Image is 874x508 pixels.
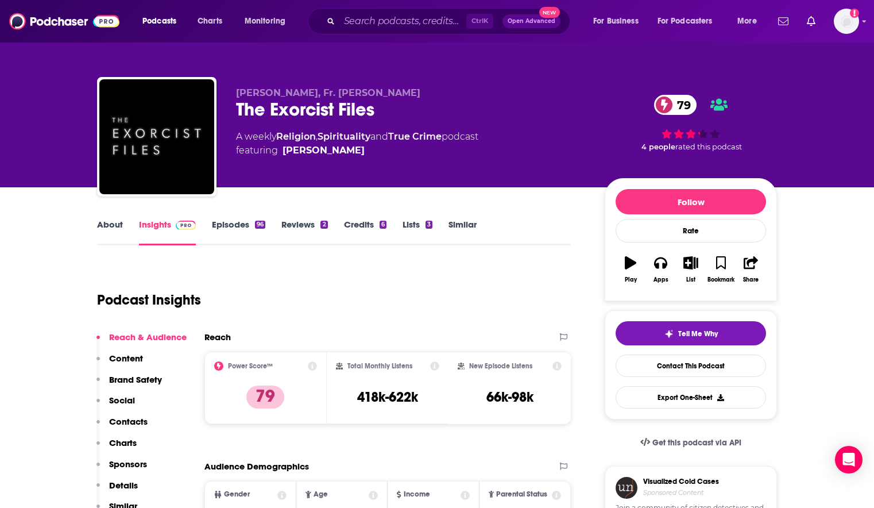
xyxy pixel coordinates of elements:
div: Share [743,276,759,283]
a: Reviews2 [281,219,327,245]
span: Parental Status [496,491,547,498]
a: Show notifications dropdown [774,11,793,31]
a: Religion [276,131,316,142]
span: Tell Me Why [678,329,718,338]
span: Get this podcast via API [652,438,741,448]
a: Contact This Podcast [616,355,766,377]
p: Reach & Audience [109,332,187,342]
h2: Audience Demographics [204,461,309,472]
span: Logged in as TinaPugh [834,9,859,34]
button: Social [96,395,135,416]
span: More [737,13,757,29]
a: InsightsPodchaser Pro [139,219,196,245]
span: Gender [224,491,250,498]
div: 79 4 peoplerated this podcast [605,87,777,159]
a: Get this podcast via API [631,429,751,457]
p: Sponsors [109,459,147,469]
p: Content [109,353,143,364]
button: Show profile menu [834,9,859,34]
p: Brand Safety [109,374,162,385]
button: Play [616,249,645,290]
h1: Podcast Insights [97,291,201,309]
div: 3 [426,221,432,229]
span: New [539,7,560,18]
button: Bookmark [706,249,736,290]
h4: Sponsored Content [643,488,719,497]
p: Charts [109,437,137,448]
img: The Exorcist Files [99,79,214,194]
p: Contacts [109,416,148,427]
p: Details [109,480,138,491]
span: , [316,131,318,142]
span: featuring [236,144,478,157]
div: 2 [320,221,327,229]
span: For Business [593,13,639,29]
button: open menu [650,12,729,30]
span: Open Advanced [508,18,555,24]
button: Share [736,249,766,290]
h2: Total Monthly Listens [347,362,412,370]
a: Podchaser - Follow, Share and Rate Podcasts [9,10,119,32]
div: A weekly podcast [236,130,478,157]
button: open menu [237,12,300,30]
div: Bookmark [707,276,734,283]
span: and [370,131,388,142]
span: [PERSON_NAME], Fr. [PERSON_NAME] [236,87,420,98]
span: Income [404,491,430,498]
a: True Crime [388,131,442,142]
button: open menu [729,12,771,30]
span: For Podcasters [658,13,713,29]
span: Monitoring [245,13,285,29]
a: Credits6 [344,219,386,245]
a: Episodes96 [212,219,265,245]
button: Follow [616,189,766,214]
span: rated this podcast [675,143,742,151]
img: Podchaser Pro [176,221,196,230]
span: Podcasts [142,13,176,29]
h2: New Episode Listens [469,362,532,370]
div: List [686,276,695,283]
a: 79 [654,95,697,115]
span: Charts [198,13,222,29]
a: Lists3 [403,219,432,245]
button: Reach & Audience [96,332,187,353]
button: open menu [585,12,653,30]
img: tell me why sparkle [664,329,674,338]
div: Play [625,276,637,283]
button: Sponsors [96,459,147,480]
p: 79 [246,386,284,409]
img: coldCase.18b32719.png [616,477,637,499]
h2: Reach [204,332,231,342]
span: 4 people [641,143,675,151]
span: 79 [666,95,697,115]
a: Carlos Martins [283,144,365,157]
div: 96 [255,221,265,229]
div: Search podcasts, credits, & more... [319,8,581,34]
a: About [97,219,123,245]
h3: 66k-98k [486,388,533,406]
h3: 418k-622k [357,388,418,406]
a: Similar [448,219,477,245]
div: 6 [380,221,386,229]
button: Brand Safety [96,374,162,395]
h2: Power Score™ [228,362,273,370]
div: Apps [653,276,668,283]
button: List [676,249,706,290]
button: tell me why sparkleTell Me Why [616,321,766,345]
div: Open Intercom Messenger [835,446,863,474]
div: Rate [616,219,766,243]
a: Spirituality [318,131,370,142]
svg: Add a profile image [850,9,859,18]
button: Open AdvancedNew [502,14,560,28]
button: Details [96,480,138,501]
button: Contacts [96,416,148,437]
button: open menu [134,12,191,30]
button: Export One-Sheet [616,386,766,409]
p: Social [109,395,135,406]
a: Show notifications dropdown [802,11,820,31]
button: Content [96,353,143,374]
button: Charts [96,437,137,459]
img: User Profile [834,9,859,34]
span: Ctrl K [466,14,493,29]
